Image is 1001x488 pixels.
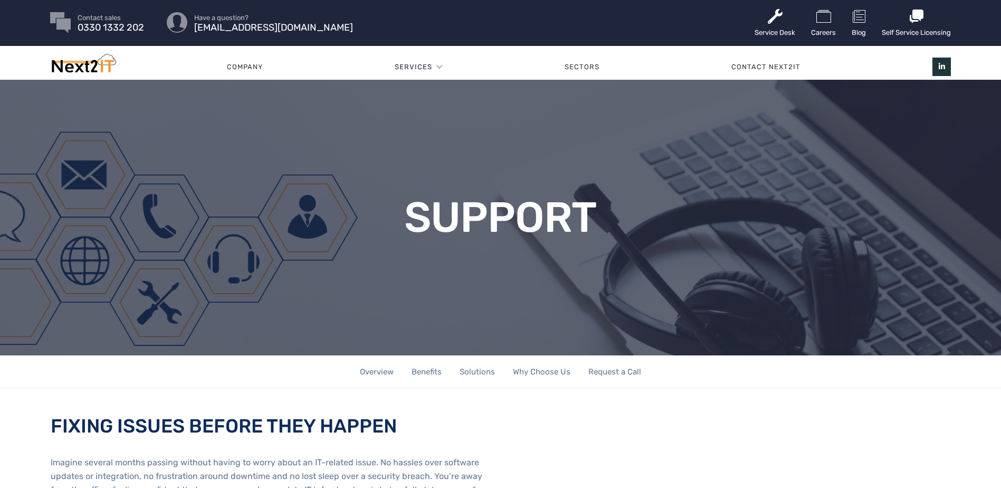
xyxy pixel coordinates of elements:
[665,51,866,83] a: Contact Next2IT
[588,355,641,389] a: Request a Call
[513,355,570,389] a: Why Choose Us
[395,51,432,83] a: Services
[498,51,665,83] a: Sectors
[460,355,495,389] a: Solutions
[78,14,144,31] a: Contact sales 0330 1332 202
[51,415,484,437] h2: FIXING ISSUES BEFORE THEY HAPPEN
[360,355,394,389] a: Overview
[194,14,353,21] span: Have a question?
[194,14,353,31] a: Have a question? [EMAIL_ADDRESS][DOMAIN_NAME]
[275,196,726,239] h1: Support
[78,24,144,31] span: 0330 1332 202
[161,51,329,83] a: Company
[78,14,144,21] span: Contact sales
[50,54,116,78] img: Next2IT
[412,355,442,389] a: Benefits
[194,24,353,31] span: [EMAIL_ADDRESS][DOMAIN_NAME]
